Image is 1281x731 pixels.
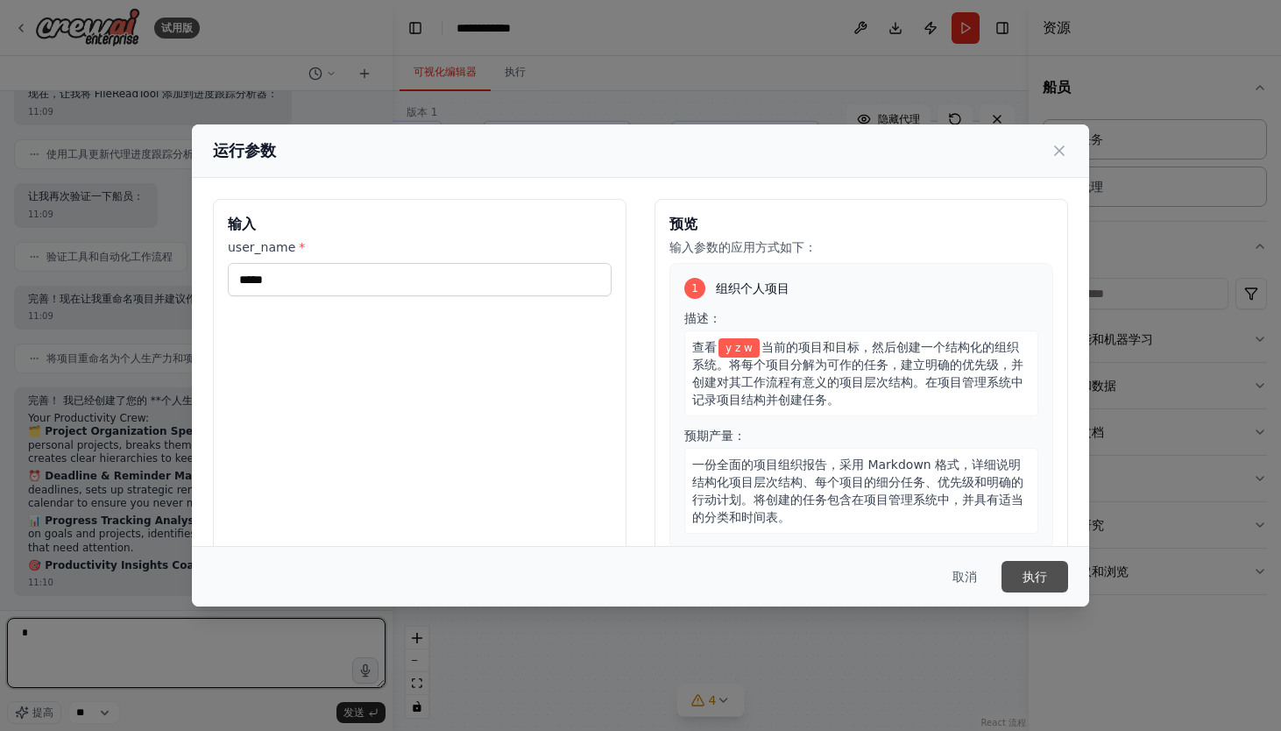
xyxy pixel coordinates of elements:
[692,458,1023,524] span: 一份全面的项目组织报告，采用 Markdown 格式，详细说明结构化项目层次结构、每个项目的细分任务、优先级和明确的行动计划。将创建的任务包含在项目管理系统中，并具有适当的分类和时间表。
[684,278,705,299] div: 1
[669,238,1053,256] p: 输入参数的应用方式如下：
[213,138,276,163] h2: 运行参数
[228,214,612,235] h3: 输入
[669,214,1053,235] h3: 预览
[684,311,721,325] span: 描述：
[716,280,789,297] span: 组织个人项目
[938,561,991,593] button: 取消
[228,240,295,254] font: user_name
[692,340,1023,407] span: 当前的项目和目标，然后创建一个结构化的组织系统。将每个项目分解为可作的任务，建立明确的优先级，并创建对其工作流程有意义的项目层次结构。在项目管理系统中记录项目结构并创建任务。
[692,340,717,354] span: 查看
[718,338,760,358] span: Variable: user_name
[1001,561,1068,593] button: 执行
[684,429,746,443] span: 预期产量：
